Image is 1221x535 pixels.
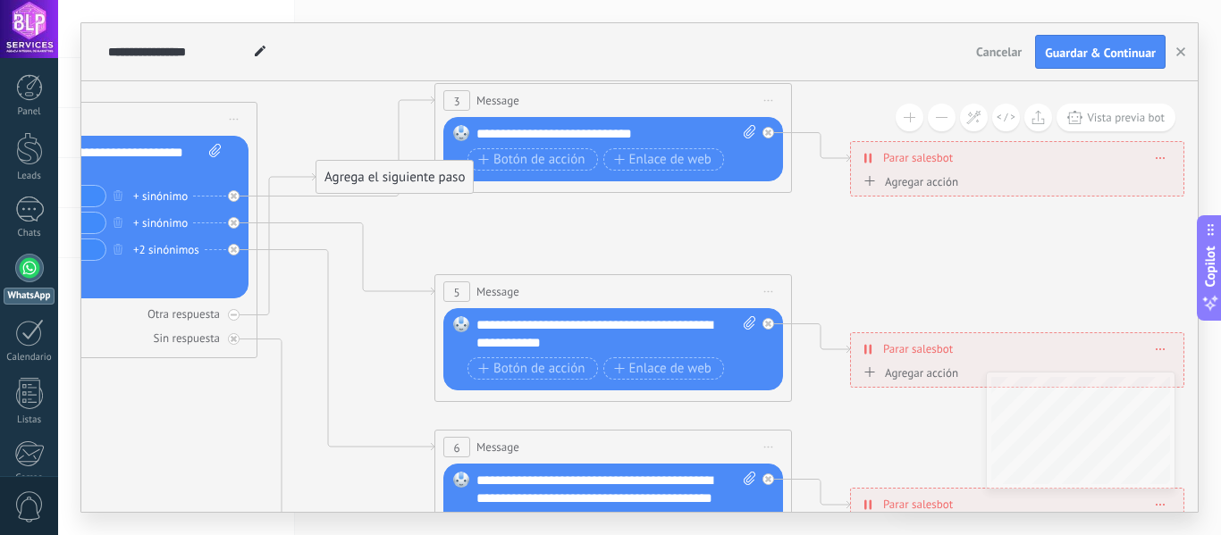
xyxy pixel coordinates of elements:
[1035,35,1166,69] button: Guardar & Continuar
[478,362,585,376] span: Botón de acción
[4,472,55,484] div: Correo
[1087,110,1165,125] span: Vista previa bot
[603,148,724,171] button: Enlace de web
[883,340,953,357] span: Parar salesbot
[4,414,55,426] div: Listas
[133,214,188,232] div: + sinónimo
[603,357,724,380] button: Enlace de web
[4,288,55,305] div: WhatsApp
[453,285,459,300] span: 5
[4,171,55,182] div: Leads
[614,153,712,167] span: Enlace de web
[476,92,519,109] span: Message
[154,330,220,346] div: Sin respuesta
[976,44,1022,60] span: Cancelar
[883,149,953,166] span: Parar salesbot
[1201,246,1219,287] span: Copilot
[476,283,519,300] span: Message
[859,366,958,380] div: Agregar acción
[1057,104,1175,131] button: Vista previa bot
[453,94,459,109] span: 3
[133,241,199,259] div: +2 sinónimos
[1045,46,1156,59] span: Guardar & Continuar
[4,228,55,239] div: Chats
[883,496,953,513] span: Parar salesbot
[614,362,712,376] span: Enlace de web
[476,439,519,456] span: Message
[467,357,598,380] button: Botón de acción
[478,153,585,167] span: Botón de acción
[4,106,55,118] div: Panel
[133,188,188,205] div: + sinónimo
[147,306,220,322] div: Otra respuesta
[969,38,1029,65] button: Cancelar
[4,352,55,364] div: Calendario
[453,440,459,456] span: 6
[859,175,958,188] div: Agregar acción
[467,148,598,171] button: Botón de acción
[316,163,473,192] div: Agrega el siguiente paso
